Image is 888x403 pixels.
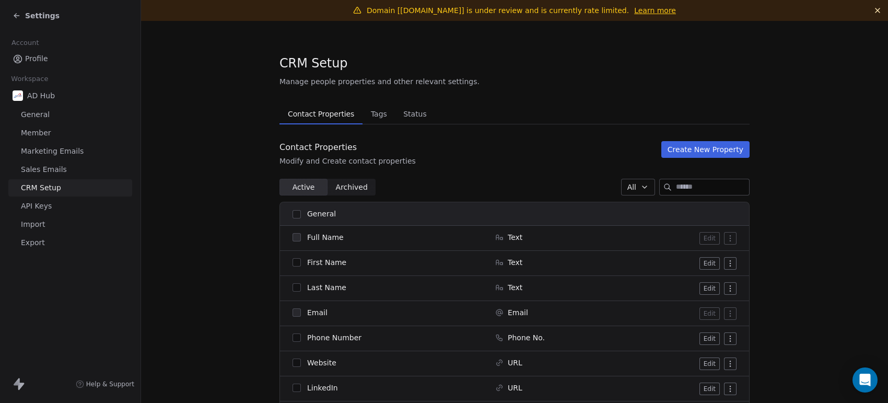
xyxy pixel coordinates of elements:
span: General [21,109,50,120]
a: Profile [8,50,132,67]
div: Open Intercom Messenger [852,367,878,393]
a: Learn more [634,5,676,16]
span: Settings [25,10,60,21]
span: Account [7,35,43,51]
span: Member [21,128,51,139]
button: Edit [699,358,720,370]
span: Marketing Emails [21,146,84,157]
span: LinkedIn [307,383,338,393]
span: Text [508,282,522,293]
span: Profile [25,53,48,64]
span: Last Name [307,282,346,293]
a: Export [8,234,132,251]
button: Edit [699,383,720,395]
span: Status [399,107,431,121]
span: Tags [367,107,391,121]
span: Email [508,307,528,318]
span: First Name [307,257,346,268]
span: Email [307,307,328,318]
a: Help & Support [76,380,134,388]
a: General [8,106,132,123]
span: Archived [336,182,368,193]
a: Sales Emails [8,161,132,178]
span: Export [21,237,45,248]
span: Text [508,232,522,243]
span: Domain [[DOMAIN_NAME]] is under review and is currently rate limited. [367,6,629,15]
span: CRM Setup [21,182,61,193]
span: Manage people properties and other relevant settings. [279,76,480,87]
a: Settings [13,10,60,21]
span: Full Name [307,232,344,243]
a: Member [8,124,132,142]
span: Contact Properties [284,107,358,121]
button: Create New Property [661,141,750,158]
span: General [307,209,336,220]
span: All [627,182,636,193]
span: Import [21,219,45,230]
a: Import [8,216,132,233]
span: Workspace [7,71,53,87]
button: Edit [699,232,720,245]
span: Sales Emails [21,164,67,175]
span: Help & Support [86,380,134,388]
span: URL [508,358,522,368]
button: Edit [699,332,720,345]
a: Marketing Emails [8,143,132,160]
a: API Keys [8,198,132,215]
span: Phone No. [508,332,545,343]
span: CRM Setup [279,55,347,71]
span: AD Hub [27,90,55,101]
div: Contact Properties [279,141,416,154]
button: Edit [699,307,720,320]
span: API Keys [21,201,52,212]
a: CRM Setup [8,179,132,197]
button: Edit [699,282,720,295]
img: Apiro%20data%20colour.png [13,90,23,101]
button: Edit [699,257,720,270]
div: Modify and Create contact properties [279,156,416,166]
span: Text [508,257,522,268]
span: Phone Number [307,332,361,343]
span: Website [307,358,336,368]
span: URL [508,383,522,393]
